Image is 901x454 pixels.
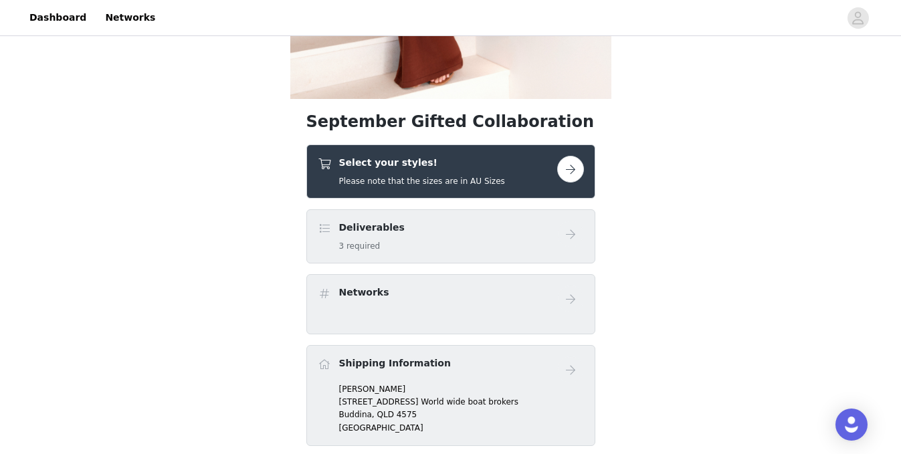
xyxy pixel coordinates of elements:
div: avatar [852,7,864,29]
span: 4575 [397,410,417,419]
div: Select your styles! [306,144,595,199]
div: Deliverables [306,209,595,263]
a: Networks [97,3,163,33]
h4: Networks [339,286,389,300]
span: QLD [377,410,394,419]
h5: Please note that the sizes are in AU Sizes [339,175,505,187]
div: Shipping Information [306,345,595,446]
h4: Deliverables [339,221,405,235]
p: [PERSON_NAME] [339,383,584,395]
div: Open Intercom Messenger [835,409,868,441]
h4: Shipping Information [339,356,451,370]
h4: Select your styles! [339,156,505,170]
a: Dashboard [21,3,94,33]
div: Networks [306,274,595,334]
p: [STREET_ADDRESS] World wide boat brokers [339,396,584,408]
h1: September Gifted Collaboration [306,110,595,134]
span: Buddina, [339,410,375,419]
p: [GEOGRAPHIC_DATA] [339,422,584,434]
h5: 3 required [339,240,405,252]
